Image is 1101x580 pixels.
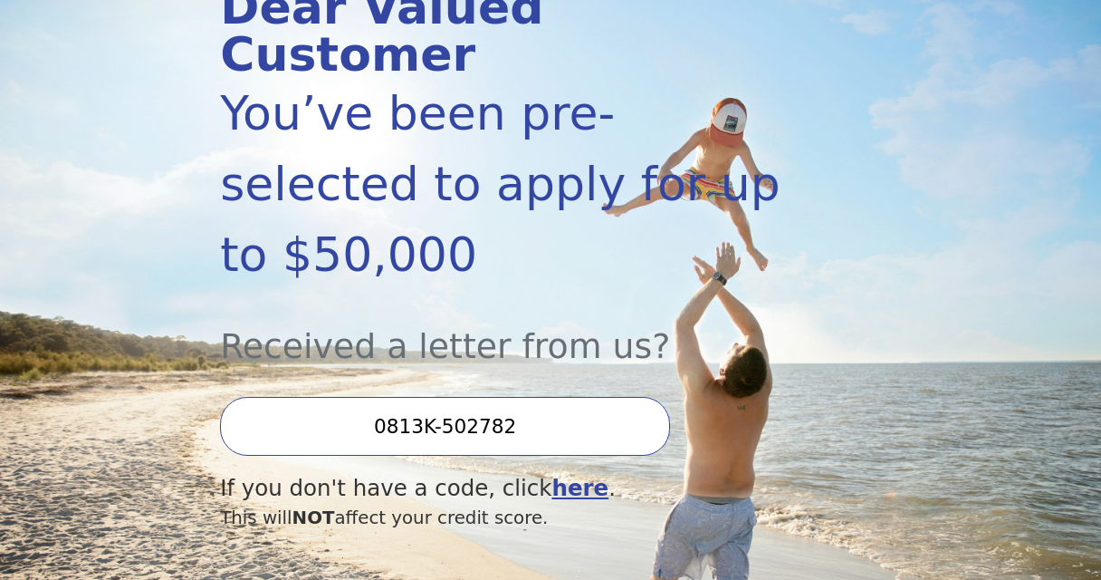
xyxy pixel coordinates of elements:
div: Received a letter from us? [220,290,781,372]
a: here [551,475,608,501]
div: If you don't have a code, click . [220,472,781,506]
div: This will affect your credit score. [220,505,781,532]
input: Enter your Offer Code: [220,397,670,456]
span: NOT [292,507,335,528]
div: You’ve been pre-selected to apply for up to $50,000 [220,78,781,290]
